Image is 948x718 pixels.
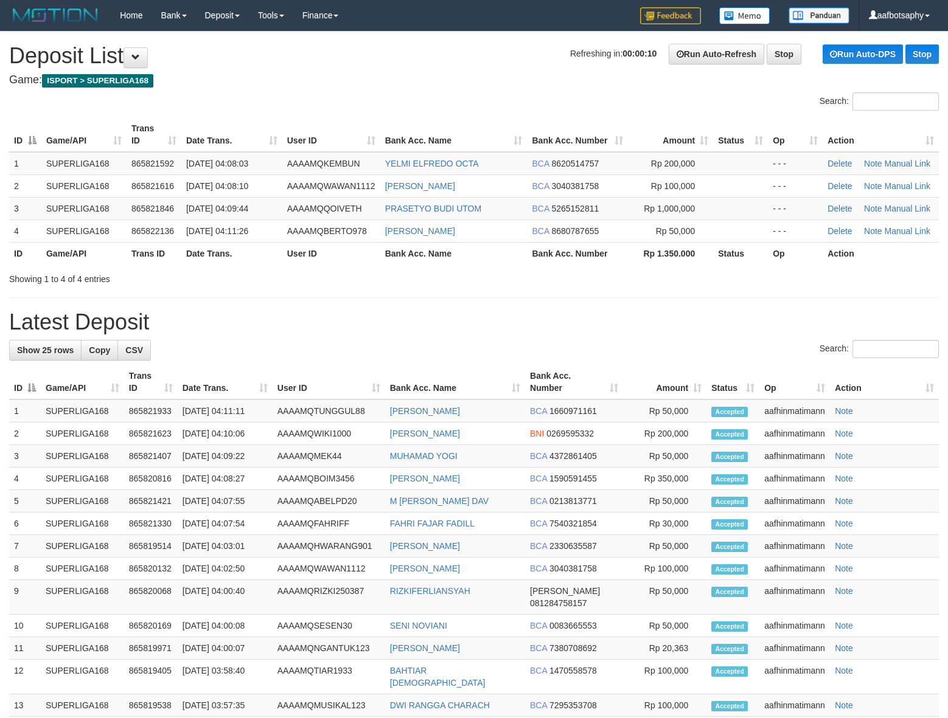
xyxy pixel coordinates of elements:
th: Game/API: activate to sort column ascending [41,117,127,152]
th: Bank Acc. Number: activate to sort column ascending [525,365,623,399]
td: AAAAMQMEK44 [273,445,385,468]
span: BCA [530,496,547,506]
td: - - - [768,152,823,175]
a: Delete [828,204,852,213]
th: Bank Acc. Number: activate to sort column ascending [527,117,628,152]
span: Accepted [711,497,748,507]
a: Note [835,700,853,710]
a: [PERSON_NAME] [390,429,460,438]
td: AAAAMQFAHRIFF [273,513,385,535]
td: [DATE] 04:07:54 [178,513,273,535]
span: ISPORT > SUPERLIGA168 [42,74,153,88]
span: Accepted [711,564,748,575]
a: MUHAMAD YOGI [390,451,458,461]
span: BCA [530,621,547,630]
a: Manual Link [885,226,931,236]
a: Note [835,429,853,438]
a: YELMI ELFREDO OCTA [385,159,479,168]
span: 865821616 [131,181,174,191]
img: Button%20Memo.svg [719,7,770,24]
td: Rp 200,000 [623,423,707,445]
td: SUPERLIGA168 [41,660,124,694]
span: BCA [530,474,547,483]
td: SUPERLIGA168 [41,445,124,468]
td: SUPERLIGA168 [41,513,124,535]
span: Copy 1470558578 to clipboard [549,666,597,675]
td: [DATE] 04:10:06 [178,423,273,445]
td: aafhinmatimann [759,490,830,513]
th: Status [713,242,768,264]
span: [DATE] 04:08:10 [186,181,248,191]
a: [PERSON_NAME] [390,643,460,653]
span: Rp 50,000 [656,226,695,236]
th: Bank Acc. Number [527,242,628,264]
td: 8 [9,557,41,580]
td: [DATE] 04:11:11 [178,399,273,423]
span: BCA [532,204,549,213]
a: Note [835,564,853,573]
span: Accepted [711,407,748,417]
a: RIZKIFERLIANSYAH [390,586,470,596]
td: aafhinmatimann [759,660,830,694]
span: BNI [530,429,544,438]
td: AAAAMQMUSIKAL123 [273,694,385,717]
span: 865822136 [131,226,174,236]
span: CSV [125,345,143,355]
td: aafhinmatimann [759,535,830,557]
span: AAAAMQBERTO978 [287,226,367,236]
td: aafhinmatimann [759,423,830,445]
a: Note [864,159,882,168]
th: ID [9,242,41,264]
td: 2 [9,423,41,445]
td: 865820816 [124,468,178,490]
td: 865821933 [124,399,178,423]
td: [DATE] 04:03:01 [178,535,273,557]
td: aafhinmatimann [759,445,830,468]
span: BCA [530,406,547,416]
td: Rp 20,363 [623,637,707,660]
td: SUPERLIGA168 [41,637,124,660]
a: PRASETYO BUDI UTOM [385,204,481,213]
span: Copy 1590591455 to clipboard [549,474,597,483]
td: [DATE] 04:08:27 [178,468,273,490]
a: Note [864,226,882,236]
span: BCA [530,666,547,675]
td: 865820169 [124,615,178,637]
td: 865819405 [124,660,178,694]
th: Game/API: activate to sort column ascending [41,365,124,399]
td: Rp 350,000 [623,468,707,490]
th: Date Trans. [181,242,282,264]
td: 11 [9,637,41,660]
span: Copy 1660971161 to clipboard [549,406,597,416]
a: Note [835,451,853,461]
td: SUPERLIGA168 [41,694,124,717]
th: User ID [282,242,380,264]
td: AAAAMQABELPD20 [273,490,385,513]
a: FAHRI FAJAR FADILL [390,519,475,528]
td: aafhinmatimann [759,580,830,615]
span: Copy 081284758157 to clipboard [530,598,587,608]
th: Date Trans.: activate to sort column ascending [178,365,273,399]
span: Copy 5265152811 to clipboard [551,204,599,213]
h1: Latest Deposit [9,310,939,334]
a: Delete [828,181,852,191]
span: Rp 100,000 [651,181,695,191]
td: aafhinmatimann [759,694,830,717]
img: Feedback.jpg [640,7,701,24]
td: 10 [9,615,41,637]
td: Rp 100,000 [623,660,707,694]
span: Accepted [711,701,748,711]
td: AAAAMQTUNGGUL88 [273,399,385,423]
a: Note [864,204,882,213]
th: Action: activate to sort column ascending [830,365,939,399]
a: Note [835,541,853,551]
td: 2 [9,174,41,197]
a: Note [835,496,853,506]
td: aafhinmatimann [759,468,830,490]
td: 4 [9,468,41,490]
td: 4 [9,219,41,242]
a: Run Auto-Refresh [669,44,764,64]
a: Copy [81,340,118,361]
a: [PERSON_NAME] [385,181,455,191]
span: Refreshing in: [570,49,657,58]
